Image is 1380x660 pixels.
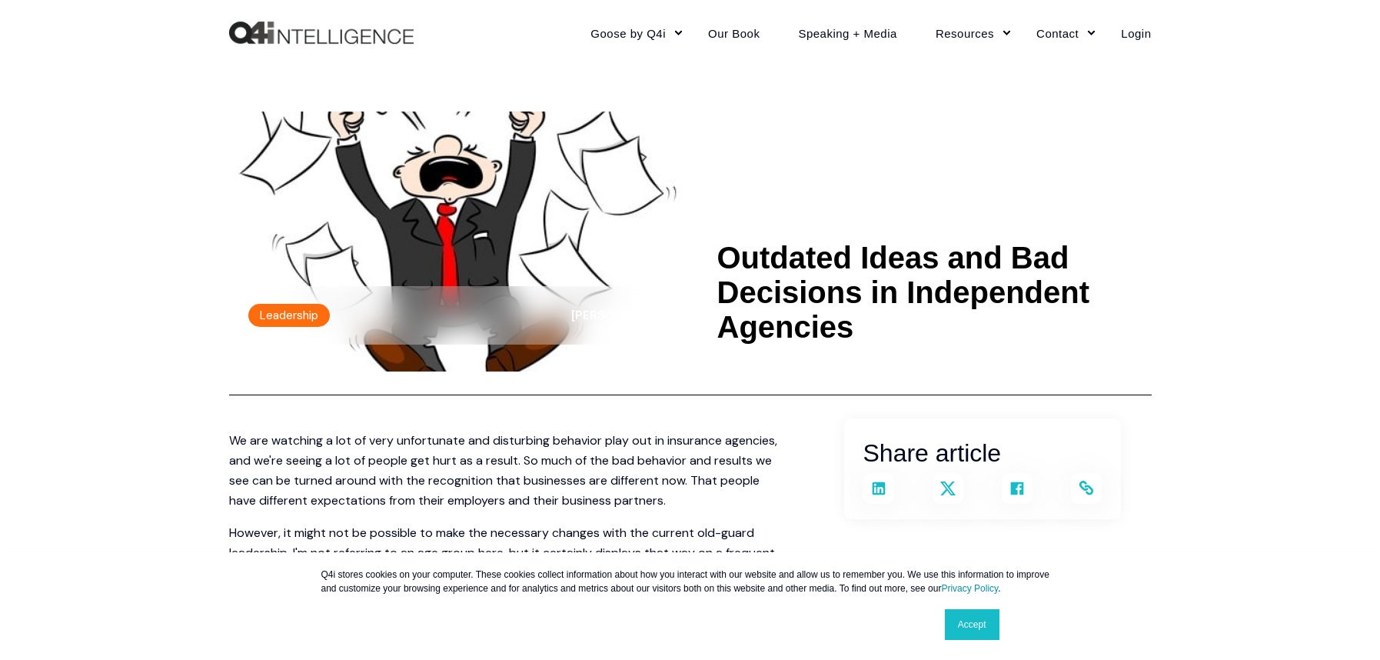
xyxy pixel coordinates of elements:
[863,434,1102,473] h2: Share article
[248,304,330,327] label: Leadership
[1002,473,1033,504] a: Share on Facebook
[229,22,414,45] a: Back to Home
[1071,473,1102,504] a: Copy and share the link
[717,241,1152,345] h1: Outdated Ideas and Bad Decisions in Independent Agencies
[941,583,998,594] a: Privacy Policy
[863,473,894,504] a: Share on LinkedIn
[321,568,1059,595] p: Q4i stores cookies on your computer. These cookies collect information about how you interact wit...
[945,609,999,640] a: Accept
[229,523,783,623] p: However, it might not be possible to make the necessary changes with the current old-guard leader...
[229,22,414,45] img: Q4intelligence, LLC logo
[844,550,1152,579] h3: Related articles
[571,307,671,323] span: [PERSON_NAME]
[229,431,783,511] p: We are watching a lot of very unfortunate and disturbing behavior play out in insurance agencies,...
[933,473,963,504] a: Share on X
